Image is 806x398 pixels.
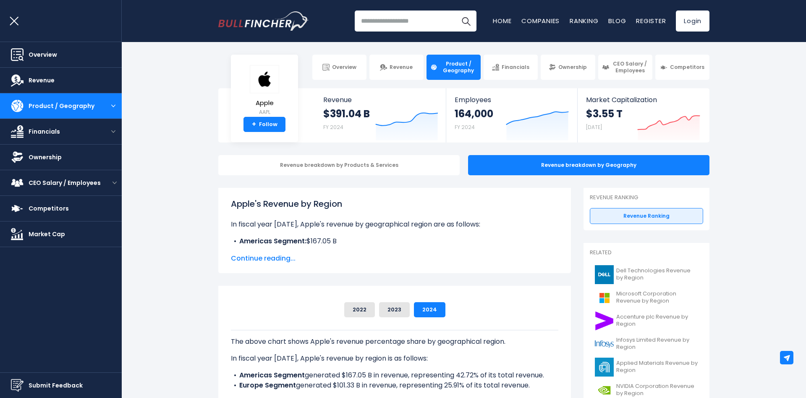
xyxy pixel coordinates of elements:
[218,11,309,31] a: Go to homepage
[616,290,698,305] span: Microsoft Corporation Revenue by Region
[231,370,558,380] li: generated $167.05 B in revenue, representing 42.72% of its total revenue.
[455,96,568,104] span: Employees
[608,16,626,25] a: Blog
[231,337,558,347] p: The above chart shows Apple's revenue percentage share by geographical region.
[590,332,703,356] a: Infosys Limited Revenue by Region
[250,108,279,116] small: AAPL
[590,356,703,379] a: Applied Materials Revenue by Region
[570,16,598,25] a: Ranking
[455,11,476,32] button: Search
[105,129,122,134] button: open menu
[107,181,122,185] button: open menu
[586,96,700,104] span: Market Capitalization
[521,16,560,25] a: Companies
[616,337,698,351] span: Infosys Limited Revenue by Region
[239,370,305,380] b: Americas Segment
[29,127,60,136] span: Financials
[655,55,709,80] a: Competitors
[369,55,424,80] a: Revenue
[455,107,493,120] strong: 164,000
[231,219,558,229] p: In fiscal year [DATE], Apple's revenue by geographical region are as follows:
[590,194,703,201] p: Revenue Ranking
[616,314,698,328] span: Accenture plc Revenue by Region
[218,155,460,175] div: Revenue breakdown by Products & Services
[239,380,296,390] b: Europe Segment
[440,61,477,74] span: Product / Geography
[323,124,343,131] small: FY 2024
[427,55,481,80] a: Product / Geography
[616,267,698,282] span: Dell Technologies Revenue by Region
[676,11,709,32] a: Login
[502,64,529,71] span: Financials
[29,179,101,187] span: CEO Salary / Employees
[590,208,703,224] a: Revenue Ranking
[616,383,698,397] span: NVIDIA Corporation Revenue by Region
[590,263,703,286] a: Dell Technologies Revenue by Region
[541,55,595,80] a: Ownership
[249,65,280,117] a: Apple AAPL
[29,153,62,162] span: Ownership
[616,360,698,374] span: Applied Materials Revenue by Region
[231,353,558,364] p: In fiscal year [DATE], Apple's revenue by region is as follows:
[250,100,279,107] span: Apple
[379,302,410,317] button: 2023
[586,124,602,131] small: [DATE]
[231,253,558,264] span: Continue reading...
[315,88,446,142] a: Revenue $391.04 B FY 2024
[670,64,704,71] span: Competitors
[590,286,703,309] a: Microsoft Corporation Revenue by Region
[218,11,309,31] img: Bullfincher logo
[105,104,122,108] button: open menu
[595,311,614,330] img: ACN logo
[29,381,83,390] span: Submit Feedback
[468,155,709,175] div: Revenue breakdown by Geography
[390,64,413,71] span: Revenue
[598,55,652,80] a: CEO Salary / Employees
[29,76,55,85] span: Revenue
[231,246,558,256] li: $101.33 B
[446,88,577,142] a: Employees 164,000 FY 2024
[612,61,649,74] span: CEO Salary / Employees
[493,16,511,25] a: Home
[590,249,703,256] p: Related
[11,151,24,163] img: Ownership
[239,246,298,256] b: Europe Segment:
[590,309,703,332] a: Accenture plc Revenue by Region
[344,302,375,317] button: 2022
[595,335,614,353] img: INFY logo
[484,55,538,80] a: Financials
[595,358,614,377] img: AMAT logo
[455,124,475,131] small: FY 2024
[595,288,614,307] img: MSFT logo
[29,102,94,111] span: Product / Geography
[595,265,614,284] img: DELL logo
[29,50,57,59] span: Overview
[414,302,445,317] button: 2024
[231,236,558,246] li: $167.05 B
[231,198,558,210] h1: Apple's Revenue by Region
[239,236,306,246] b: Americas Segment:
[332,64,356,71] span: Overview
[578,88,709,142] a: Market Capitalization $3.55 T [DATE]
[323,96,438,104] span: Revenue
[323,107,370,120] strong: $391.04 B
[29,204,69,213] span: Competitors
[312,55,366,80] a: Overview
[252,121,256,128] strong: +
[231,380,558,390] li: generated $101.33 B in revenue, representing 25.91% of its total revenue.
[558,64,587,71] span: Ownership
[636,16,666,25] a: Register
[243,117,285,132] a: +Follow
[29,230,65,239] span: Market Cap
[586,107,623,120] strong: $3.55 T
